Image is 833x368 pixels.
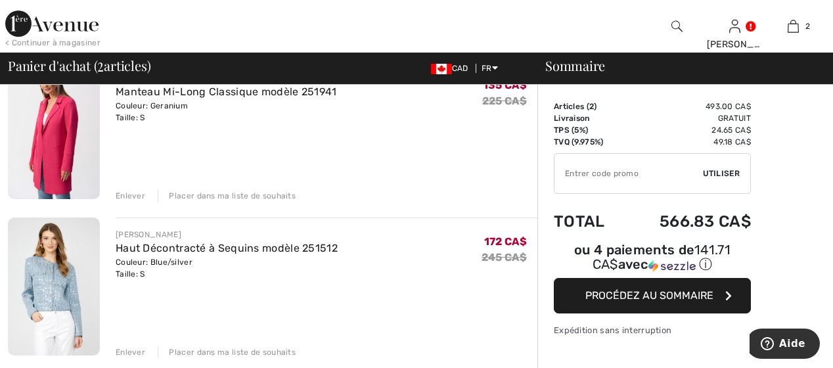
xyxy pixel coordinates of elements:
span: 172 CA$ [484,235,527,248]
div: Sommaire [529,59,825,72]
img: Sezzle [648,260,696,272]
input: Code promo [554,154,703,193]
span: Procédez au sommaire [585,289,713,302]
span: 2 [805,20,810,32]
span: 141.71 CA$ [593,242,731,272]
div: < Continuer à magasiner [5,37,101,49]
button: Procédez au sommaire [554,278,751,313]
div: Enlever [116,190,145,202]
div: [PERSON_NAME] [707,37,764,51]
td: Articles ( ) [554,101,624,112]
td: 49.18 CA$ [624,136,751,148]
div: Expédition sans interruption [554,324,751,336]
td: TVQ (9.975%) [554,136,624,148]
span: 2 [589,102,594,111]
div: Couleur: Geranium Taille: S [116,100,337,124]
img: 1ère Avenue [5,11,99,37]
div: ou 4 paiements de avec [554,244,751,273]
span: 135 CA$ [483,79,527,91]
a: 2 [765,18,822,34]
img: Mon panier [788,18,799,34]
div: ou 4 paiements de141.71 CA$avecSezzle Cliquez pour en savoir plus sur Sezzle [554,244,751,278]
td: 24.65 CA$ [624,124,751,136]
span: Utiliser [703,168,740,179]
img: Mes infos [729,18,740,34]
td: Livraison [554,112,624,124]
img: Manteau Mi-Long Classique modèle 251941 [8,61,100,199]
a: Manteau Mi-Long Classique modèle 251941 [116,85,337,98]
span: FR [482,64,498,73]
a: Haut Décontracté à Sequins modèle 251512 [116,242,338,254]
img: Haut Décontracté à Sequins modèle 251512 [8,218,100,356]
td: Gratuit [624,112,751,124]
div: Enlever [116,346,145,358]
td: TPS (5%) [554,124,624,136]
span: Panier d'achat ( articles) [8,59,150,72]
div: [PERSON_NAME] [116,229,338,241]
iframe: Ouvre un widget dans lequel vous pouvez trouver plus d’informations [750,329,820,361]
div: Placer dans ma liste de souhaits [158,346,296,358]
s: 245 CA$ [482,251,527,264]
img: Canadian Dollar [431,64,452,74]
td: Total [554,199,624,244]
img: recherche [671,18,683,34]
a: Se connecter [729,20,740,32]
td: 566.83 CA$ [624,199,751,244]
td: 493.00 CA$ [624,101,751,112]
div: Couleur: Blue/silver Taille: S [116,256,338,280]
div: Placer dans ma liste de souhaits [158,190,296,202]
s: 225 CA$ [482,95,527,107]
span: 2 [97,56,104,73]
span: CAD [431,64,474,73]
